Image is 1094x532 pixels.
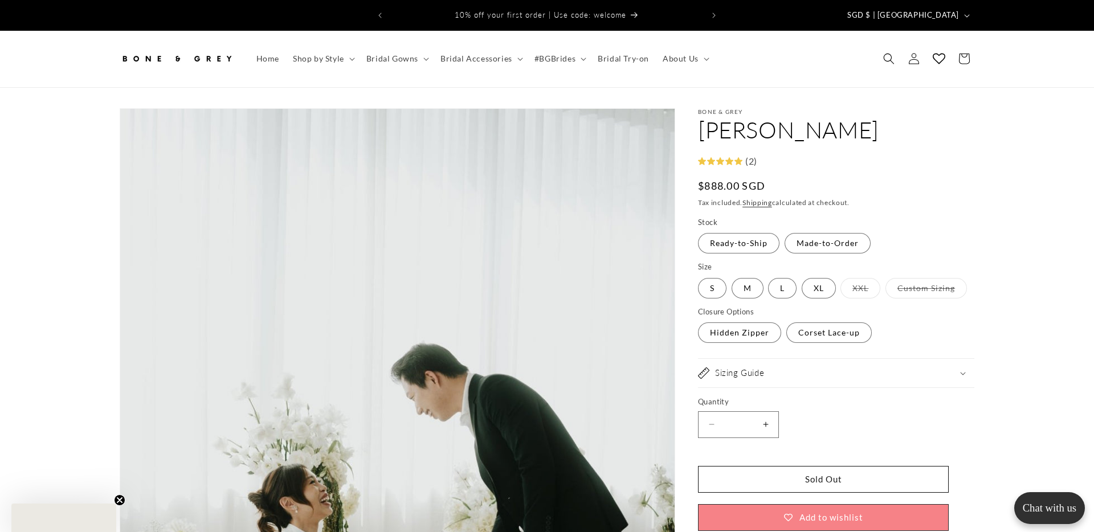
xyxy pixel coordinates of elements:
label: S [698,278,726,298]
label: Custom Sizing [885,278,967,298]
div: (2) [742,153,757,170]
span: Home [256,54,279,64]
a: Bridal Try-on [591,47,656,71]
summary: About Us [656,47,714,71]
button: SGD $ | [GEOGRAPHIC_DATA] [840,5,974,26]
legend: Size [698,261,713,273]
p: Chat with us [1014,502,1085,514]
span: About Us [663,54,699,64]
a: Home [250,47,286,71]
label: Ready-to-Ship [698,233,779,253]
summary: Search [876,46,901,71]
span: Bridal Try-on [598,54,649,64]
div: Close teaser [11,504,116,532]
div: Tax included. calculated at checkout. [698,197,974,208]
label: Corset Lace-up [786,322,872,343]
summary: #BGBrides [528,47,591,71]
summary: Shop by Style [286,47,360,71]
label: Made-to-Order [785,233,871,253]
label: XXL [840,278,880,298]
button: Add to wishlist [698,504,949,531]
label: Hidden Zipper [698,322,781,343]
button: Next announcement [701,5,726,26]
button: Close teaser [114,494,125,506]
span: Shop by Style [293,54,344,64]
span: 10% off your first order | Use code: welcome [455,10,626,19]
button: Previous announcement [368,5,393,26]
h2: Sizing Guide [715,367,764,379]
span: Bridal Gowns [366,54,418,64]
summary: Sizing Guide [698,359,974,387]
label: Quantity [698,396,949,408]
img: Bone and Grey Bridal [120,46,234,71]
summary: Bridal Gowns [360,47,434,71]
label: M [732,278,764,298]
span: SGD $ | [GEOGRAPHIC_DATA] [847,10,959,21]
span: Bridal Accessories [440,54,512,64]
p: Bone & Grey [698,108,974,115]
button: Open chatbox [1014,492,1085,524]
label: L [768,278,797,298]
legend: Stock [698,217,719,228]
a: Shipping [742,198,772,207]
h1: [PERSON_NAME] [698,115,974,145]
span: #BGBrides [534,54,575,64]
span: $888.00 SGD [698,178,765,194]
a: Bone and Grey Bridal [116,42,238,76]
button: Sold Out [698,466,949,493]
summary: Bridal Accessories [434,47,528,71]
legend: Closure Options [698,306,755,318]
label: XL [802,278,836,298]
